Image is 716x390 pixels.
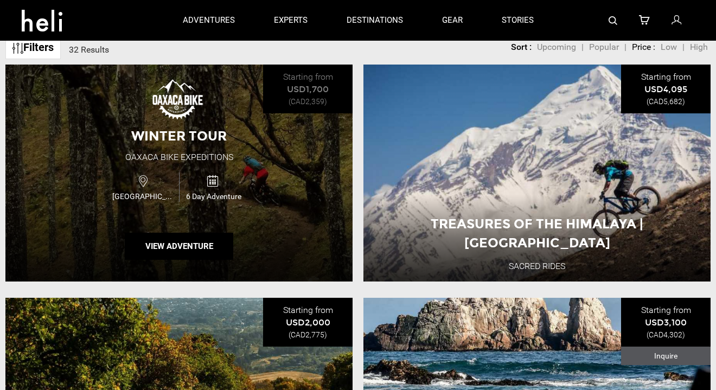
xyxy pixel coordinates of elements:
[682,41,685,54] li: |
[131,128,227,144] span: Winter Tour
[69,44,109,55] span: 32 Results
[12,43,23,54] img: btn-icon.svg
[624,41,627,54] li: |
[581,41,584,54] li: |
[151,78,207,122] img: images
[180,191,248,202] span: 6 Day Adventure
[537,42,576,52] span: Upcoming
[690,42,708,52] span: High
[511,41,532,54] li: Sort :
[661,42,677,52] span: Low
[5,36,61,59] a: Filters
[632,41,655,54] li: Price :
[347,15,403,26] p: destinations
[125,151,233,164] div: Oaxaca Bike Expeditions
[183,15,235,26] p: adventures
[110,191,179,202] span: [GEOGRAPHIC_DATA]
[274,15,308,26] p: experts
[125,233,233,260] button: View Adventure
[589,42,619,52] span: Popular
[609,16,617,25] img: search-bar-icon.svg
